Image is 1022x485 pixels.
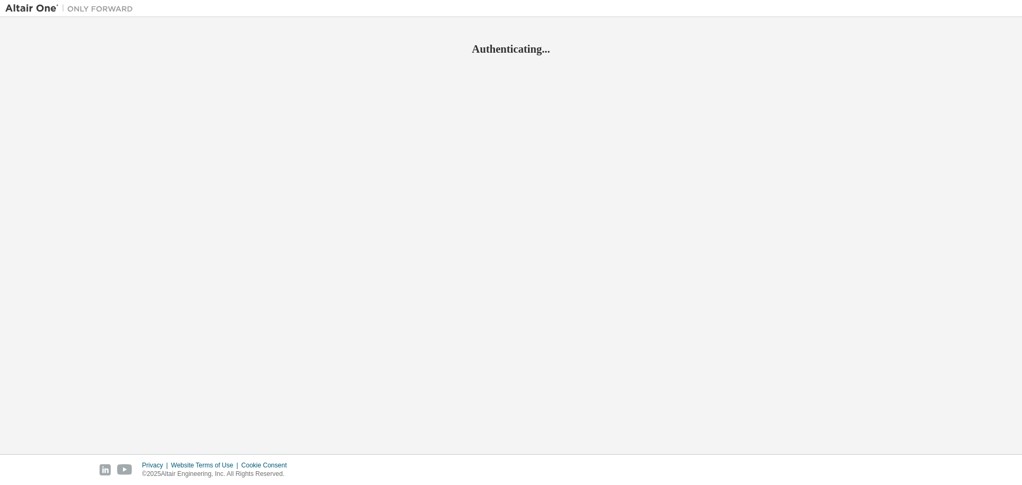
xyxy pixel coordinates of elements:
[5,42,1017,56] h2: Authenticating...
[241,461,293,470] div: Cookie Consent
[117,464,133,475] img: youtube.svg
[100,464,111,475] img: linkedin.svg
[5,3,138,14] img: Altair One
[142,461,171,470] div: Privacy
[171,461,241,470] div: Website Terms of Use
[142,470,293,479] p: © 2025 Altair Engineering, Inc. All Rights Reserved.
